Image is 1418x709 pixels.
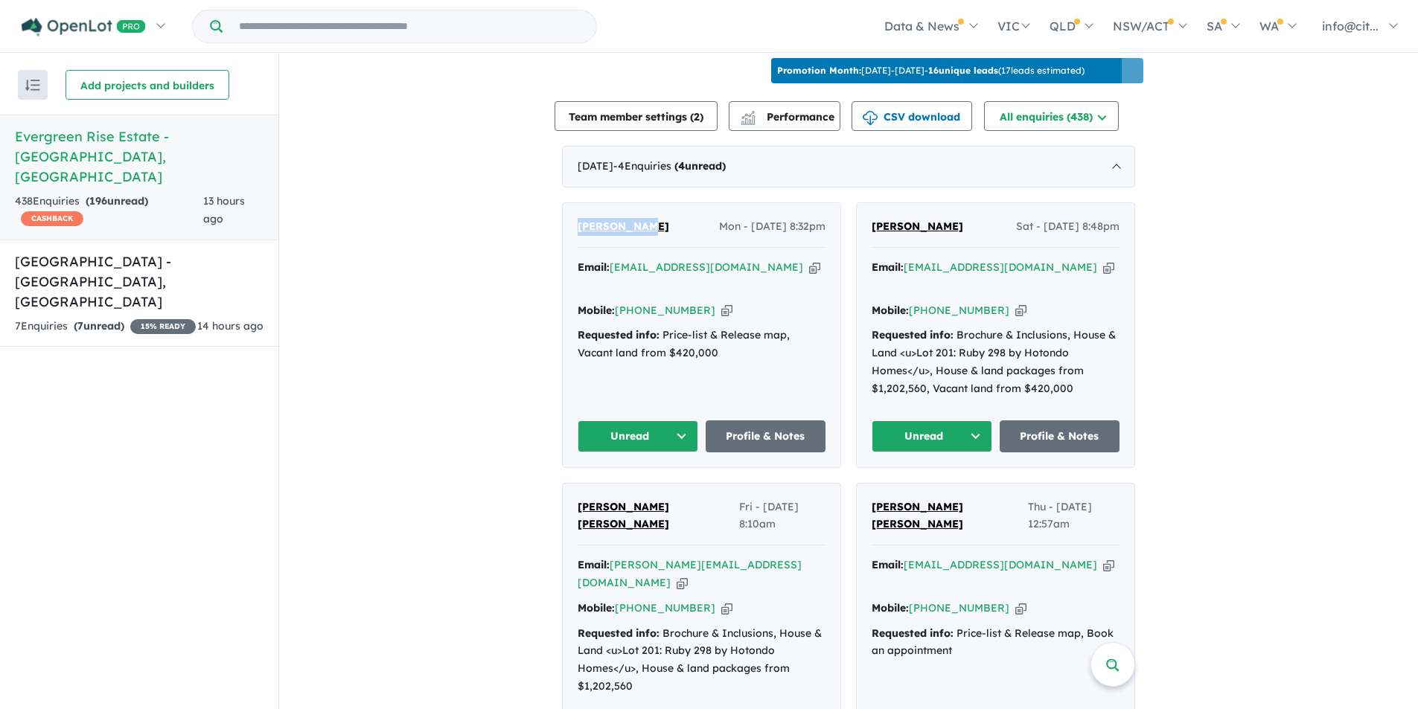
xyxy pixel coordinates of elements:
button: Copy [1103,260,1114,275]
div: [DATE] [562,146,1135,187]
button: Copy [1015,303,1026,318]
span: CASHBACK [21,211,83,226]
a: [PERSON_NAME] [578,218,669,236]
a: [PHONE_NUMBER] [615,304,715,317]
img: download icon [863,111,878,126]
strong: Mobile: [578,304,615,317]
a: [PHONE_NUMBER] [909,304,1009,317]
strong: Requested info: [578,626,660,640]
a: [PERSON_NAME][EMAIL_ADDRESS][DOMAIN_NAME] [578,558,802,589]
strong: Mobile: [872,304,909,317]
a: [PHONE_NUMBER] [615,601,715,615]
strong: ( unread) [74,319,124,333]
h5: Evergreen Rise Estate - [GEOGRAPHIC_DATA] , [GEOGRAPHIC_DATA] [15,126,264,187]
span: 15 % READY [130,319,196,334]
span: Performance [743,110,834,123]
a: [EMAIL_ADDRESS][DOMAIN_NAME] [904,558,1097,571]
button: Copy [1103,557,1114,573]
button: Unread [578,420,698,452]
a: [EMAIL_ADDRESS][DOMAIN_NAME] [610,260,803,274]
button: Team member settings (2) [555,101,718,131]
strong: Mobile: [872,601,909,615]
strong: Requested info: [872,626,954,640]
span: 13 hours ago [203,194,245,225]
a: Profile & Notes [706,420,826,452]
span: [PERSON_NAME] [PERSON_NAME] [578,500,669,531]
button: CSV download [852,101,972,131]
img: sort.svg [25,80,40,91]
span: [PERSON_NAME] [872,219,963,233]
div: 7 Enquir ies [15,318,196,336]
button: All enquiries (438) [984,101,1119,131]
button: Copy [1015,600,1026,616]
strong: ( unread) [674,159,726,173]
span: Mon - [DATE] 8:32pm [719,218,825,236]
img: line-chart.svg [741,111,755,119]
button: Copy [809,260,820,275]
div: Brochure & Inclusions, House & Land <u>Lot 201: Ruby 298 by Hotondo Homes</u>, House & land packa... [578,625,825,696]
button: Performance [729,101,840,131]
strong: Requested info: [872,328,954,341]
input: Try estate name, suburb, builder or developer [226,10,593,42]
button: Copy [721,303,732,318]
span: [PERSON_NAME] [PERSON_NAME] [872,500,963,531]
span: Fri - [DATE] 8:10am [739,498,825,534]
b: Promotion Month: [777,65,861,76]
a: Profile & Notes [1000,420,1120,452]
span: - 4 Enquir ies [613,159,726,173]
span: 14 hours ago [197,319,264,333]
a: [PHONE_NUMBER] [909,601,1009,615]
button: Copy [677,575,688,591]
b: 16 unique leads [928,65,998,76]
strong: Email: [578,558,610,571]
span: Sat - [DATE] 8:48pm [1016,218,1120,236]
span: 196 [89,194,107,208]
span: info@cit... [1322,19,1379,33]
div: Brochure & Inclusions, House & Land <u>Lot 201: Ruby 298 by Hotondo Homes</u>, House & land packa... [872,327,1120,397]
a: [EMAIL_ADDRESS][DOMAIN_NAME] [904,260,1097,274]
span: 7 [77,319,83,333]
button: Unread [872,420,992,452]
strong: Email: [872,260,904,274]
img: bar-chart.svg [741,115,756,125]
p: [DATE] - [DATE] - ( 17 leads estimated) [777,64,1085,77]
a: [PERSON_NAME] [PERSON_NAME] [872,498,1028,534]
img: Openlot PRO Logo White [22,18,146,36]
strong: Email: [578,260,610,274]
a: [PERSON_NAME] [872,218,963,236]
a: [PERSON_NAME] [PERSON_NAME] [578,498,739,534]
span: [PERSON_NAME] [578,219,669,233]
button: Copy [721,600,732,616]
strong: Email: [872,558,904,571]
div: Price-list & Release map, Book an appointment [872,625,1120,661]
div: Price-list & Release map, Vacant land from $420,000 [578,327,825,362]
span: Thu - [DATE] 12:57am [1028,498,1120,534]
strong: ( unread) [86,194,148,208]
span: 2 [694,110,700,123]
div: 438 Enquir ies [15,193,203,228]
strong: Mobile: [578,601,615,615]
span: 4 [678,159,685,173]
h5: [GEOGRAPHIC_DATA] - [GEOGRAPHIC_DATA] , [GEOGRAPHIC_DATA] [15,251,264,312]
button: Add projects and builders [66,70,229,100]
strong: Requested info: [578,328,660,341]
